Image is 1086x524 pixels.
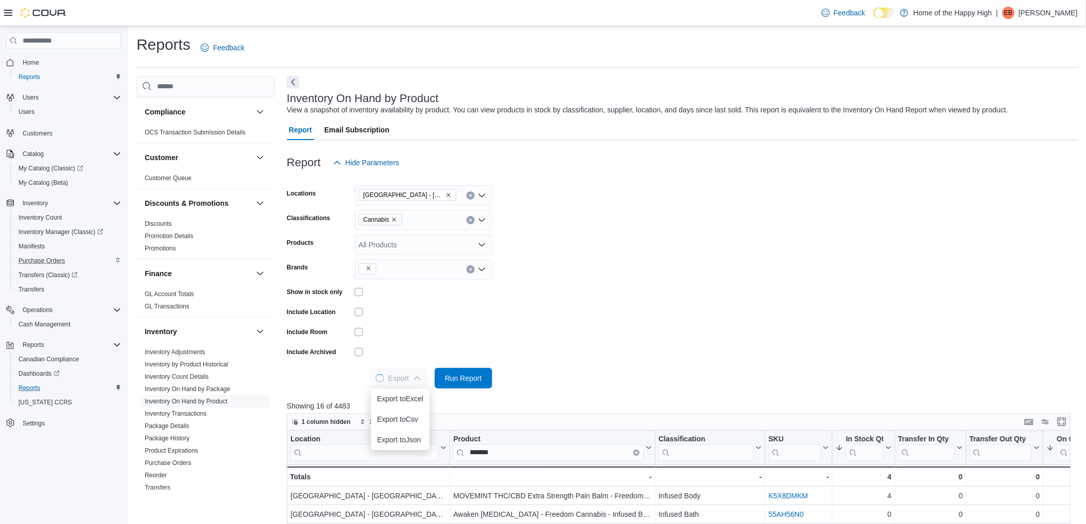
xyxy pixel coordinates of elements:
a: Discounts [145,220,172,227]
span: Catalog [18,148,121,160]
div: 4 [836,490,891,502]
a: My Catalog (Beta) [14,177,72,189]
button: 1 column hidden [287,416,355,428]
label: Include Archived [287,348,336,356]
span: [US_STATE] CCRS [18,398,72,406]
h3: Finance [145,268,172,279]
span: OCS Transaction Submission Details [145,128,246,137]
button: Export toExcel [371,389,430,409]
a: Inventory by Product Historical [145,361,228,368]
span: Canadian Compliance [14,353,121,365]
a: Feedback [197,37,248,58]
button: Export toJson [371,430,430,450]
div: 0 [898,508,963,520]
a: Inventory Manager (Classic) [10,225,125,239]
label: Classifications [287,214,331,222]
a: Cash Management [14,318,74,331]
span: Inventory On Hand by Product [145,397,227,405]
button: Remove Cannabis from selection in this group [391,217,397,223]
div: 0 [898,471,963,483]
a: Purchase Orders [14,255,69,267]
button: Open list of options [478,216,486,224]
a: Users [14,106,38,118]
div: Finance [137,288,275,317]
label: Brands [287,263,308,271]
span: Hide Parameters [345,158,399,168]
span: Inventory [18,197,121,209]
div: Classification [658,435,753,444]
div: Awaken [MEDICAL_DATA] - Freedom Cannabis - Infused Bath - 450g [453,508,652,520]
button: Clear input [467,265,475,274]
div: 0 [969,490,1040,502]
span: Transfers [14,283,121,296]
span: Users [14,106,121,118]
button: Customer [145,152,252,163]
span: Cash Management [14,318,121,331]
div: In Stock Qty [846,435,883,444]
span: Operations [18,304,121,316]
span: Export to Json [377,436,423,444]
a: Transfers (Classic) [10,268,125,282]
button: Transfer Out Qty [969,435,1040,461]
button: Reports [10,70,125,84]
h3: Inventory [145,326,177,337]
button: Users [18,91,43,104]
button: Reports [2,338,125,352]
nav: Complex example [6,51,121,457]
span: Reports [23,341,44,349]
a: My Catalog (Classic) [10,161,125,176]
span: Feedback [834,8,865,18]
button: Open list of options [478,265,486,274]
button: Discounts & Promotions [145,198,252,208]
button: Run Report [435,368,492,389]
div: 0 [969,508,1040,520]
div: In Stock Qty [846,435,883,461]
p: [PERSON_NAME] [1019,7,1078,19]
div: Location [290,435,438,461]
button: Finance [145,268,252,279]
a: Inventory On Hand by Package [145,385,230,393]
label: Include Room [287,328,327,336]
div: Discounts & Promotions [137,218,275,259]
button: Classification [658,435,762,461]
span: Inventory On Hand by Package [145,385,230,393]
h3: Customer [145,152,178,163]
button: Settings [2,416,125,431]
span: Reports [18,73,40,81]
span: My Catalog (Beta) [14,177,121,189]
h3: Discounts & Promotions [145,198,228,208]
span: My Catalog (Classic) [18,164,83,172]
span: Washington CCRS [14,396,121,409]
a: Transfers [145,484,170,491]
div: Emma Buhr [1002,7,1015,19]
button: Reports [18,339,48,351]
div: MOVEMINT THC/CBD Extra Strength Pain Balm - Freedom Cannabis - Infused Body - 1 x 60g [453,490,652,502]
button: Inventory Count [10,210,125,225]
span: Loading [376,374,384,382]
span: Inventory Count [14,211,121,224]
button: In Stock Qty [836,435,891,461]
button: LoadingExport [370,368,427,389]
a: Inventory Transactions [145,410,207,417]
button: Catalog [18,148,48,160]
button: Compliance [254,106,266,118]
div: Product [453,435,644,461]
div: Product [453,435,644,444]
span: Canadian Compliance [18,355,79,363]
span: Users [23,93,38,102]
span: Transfers (Classic) [14,269,121,281]
div: [GEOGRAPHIC_DATA] - [GEOGRAPHIC_DATA] - Fire & Flower [290,490,447,502]
span: Promotion Details [145,232,193,240]
span: Reorder [145,471,167,479]
div: [GEOGRAPHIC_DATA] - [GEOGRAPHIC_DATA] - Fire & Flower [290,508,447,520]
a: Home [18,56,43,69]
a: K5X8DMKM [768,492,808,500]
a: Inventory On Hand by Product [145,398,227,405]
a: Customer Queue [145,174,191,182]
span: Inventory Manager (Classic) [18,228,103,236]
span: Inventory Count [18,214,62,222]
label: Locations [287,189,316,198]
span: Reports [14,382,121,394]
span: Run Report [445,373,482,383]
